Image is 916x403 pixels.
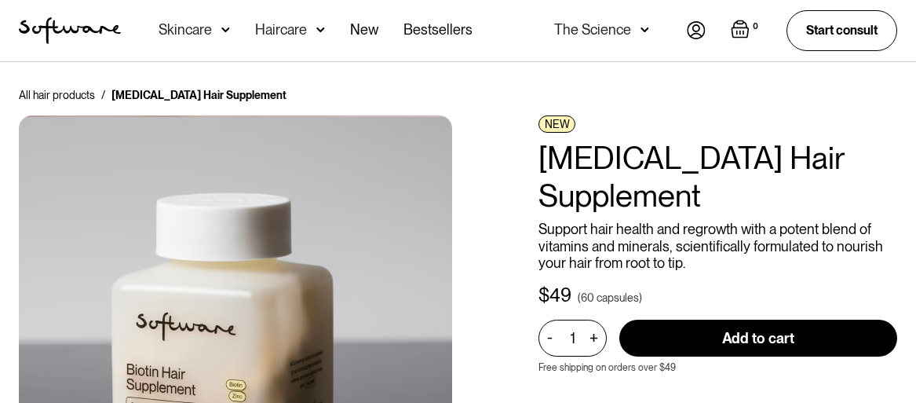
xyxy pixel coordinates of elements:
div: - [547,329,557,346]
p: Free shipping on orders over $49 [538,362,676,373]
a: Open cart [731,20,761,42]
div: [MEDICAL_DATA] Hair Supplement [111,87,286,103]
p: Support hair health and regrowth with a potent blend of vitamins and minerals, scientifically for... [538,221,897,272]
div: NEW [538,115,575,133]
div: 49 [549,284,571,307]
div: + [585,329,602,347]
div: $ [538,284,549,307]
div: 0 [750,20,761,34]
a: All hair products [19,87,95,103]
div: (60 capsules) [578,290,642,306]
a: Start consult [786,10,897,50]
div: The Science [554,22,631,38]
div: Skincare [159,22,212,38]
img: arrow down [316,22,325,38]
img: arrow down [640,22,649,38]
img: arrow down [221,22,230,38]
input: Add to cart [619,320,897,357]
img: Software Logo [19,17,121,44]
h1: [MEDICAL_DATA] Hair Supplement [538,139,897,214]
div: / [101,87,105,103]
div: Haircare [255,22,307,38]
